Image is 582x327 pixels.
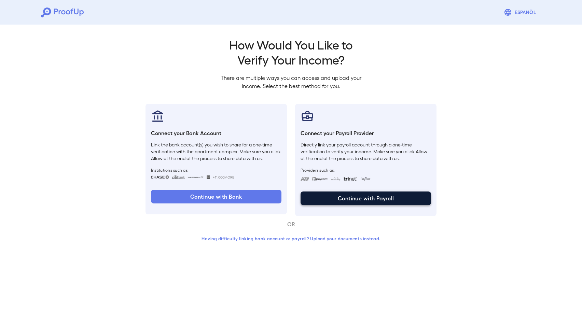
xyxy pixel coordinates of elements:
[215,74,367,90] p: There are multiple ways you can access and upload your income. Select the best method for you.
[213,174,234,180] span: +11,000 More
[301,177,309,181] img: adp.svg
[301,109,314,123] img: payrollProvider.svg
[284,220,298,228] p: OR
[301,191,431,205] button: Continue with Payroll
[215,37,367,67] h2: How Would You Like to Verify Your Income?
[151,129,281,137] h6: Connect your Bank Account
[151,109,165,123] img: bankAccount.svg
[151,141,281,162] p: Link the bank account(s) you wish to share for a one-time verification with the apartment complex...
[331,177,341,181] img: workday.svg
[360,177,371,181] img: paycon.svg
[151,190,281,203] button: Continue with Bank
[172,175,185,179] img: citibank.svg
[151,175,169,179] img: chase.svg
[191,232,391,245] button: Having difficulty linking bank account or payroll? Upload your documents instead.
[312,177,328,181] img: paycom.svg
[188,175,204,179] img: bankOfAmerica.svg
[301,167,431,173] span: Providers such as:
[301,129,431,137] h6: Connect your Payroll Provider
[301,141,431,162] p: Directly link your payroll account through a one-time verification to verify your income. Make su...
[344,177,357,181] img: trinet.svg
[207,175,210,179] img: wellsfargo.svg
[151,167,281,173] span: Institutions such as:
[501,5,541,19] button: Espanõl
